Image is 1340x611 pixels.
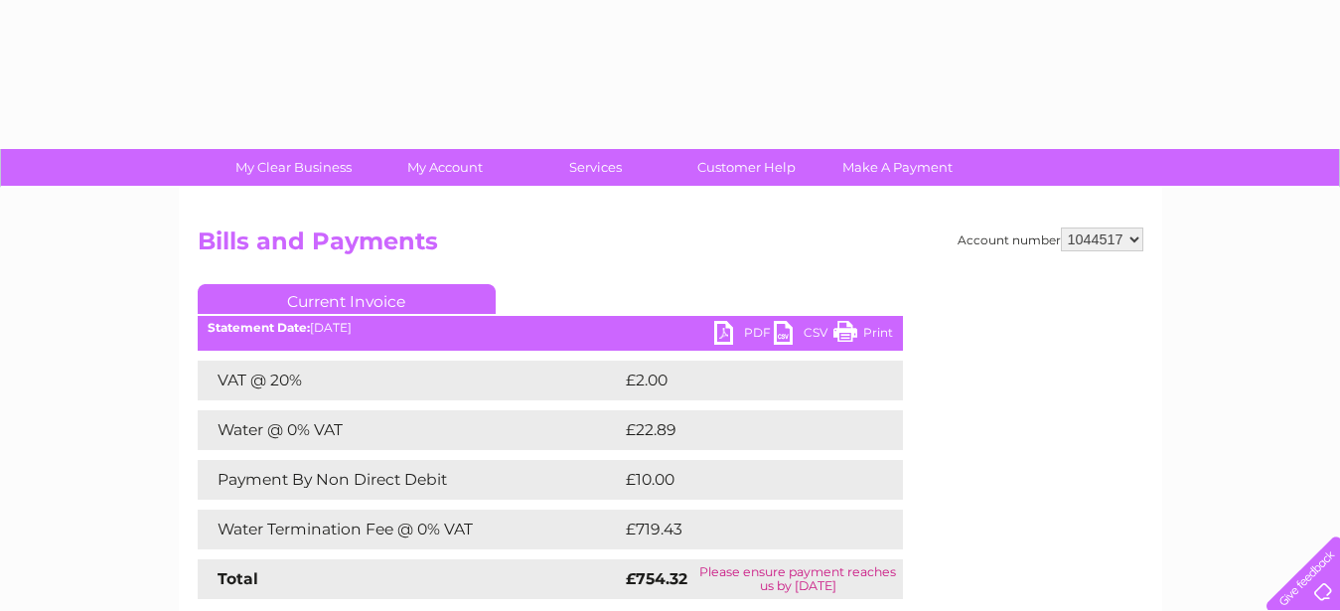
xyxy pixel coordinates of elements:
[198,410,621,450] td: Water @ 0% VAT
[198,460,621,500] td: Payment By Non Direct Debit
[816,149,979,186] a: Make A Payment
[621,410,863,450] td: £22.89
[621,361,857,400] td: £2.00
[198,361,621,400] td: VAT @ 20%
[198,510,621,549] td: Water Termination Fee @ 0% VAT
[621,460,862,500] td: £10.00
[714,321,774,350] a: PDF
[958,228,1143,251] div: Account number
[833,321,893,350] a: Print
[198,321,903,335] div: [DATE]
[212,149,375,186] a: My Clear Business
[665,149,828,186] a: Customer Help
[693,559,903,599] td: Please ensure payment reaches us by [DATE]
[198,284,496,314] a: Current Invoice
[363,149,526,186] a: My Account
[198,228,1143,265] h2: Bills and Payments
[774,321,833,350] a: CSV
[626,569,687,588] strong: £754.32
[218,569,258,588] strong: Total
[621,510,866,549] td: £719.43
[208,320,310,335] b: Statement Date:
[514,149,677,186] a: Services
